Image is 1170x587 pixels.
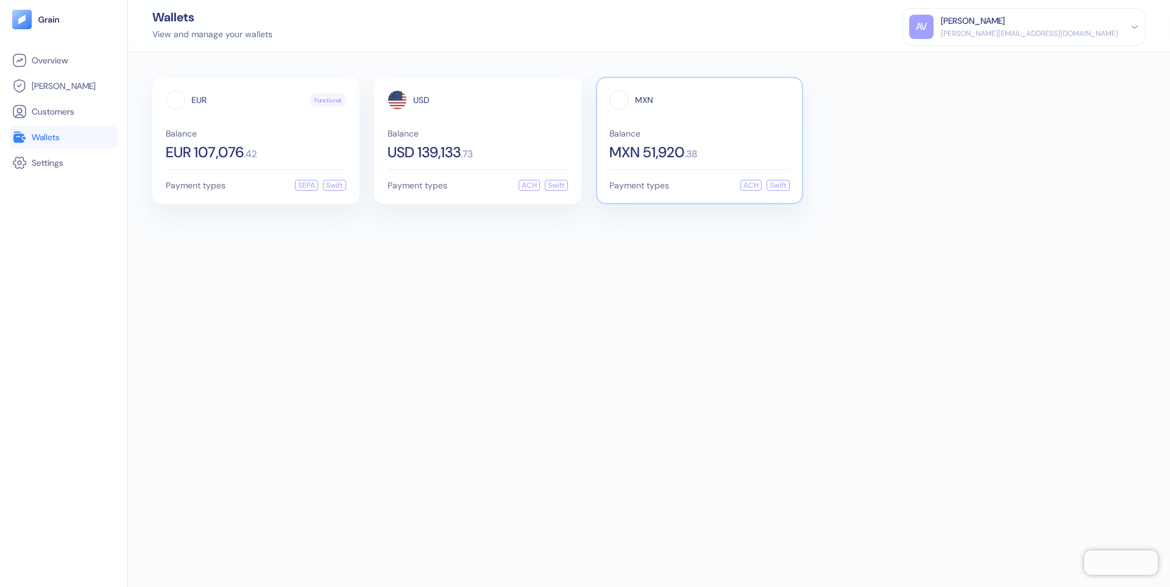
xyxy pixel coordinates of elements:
[152,28,272,41] div: View and manage your wallets
[413,96,430,104] span: USD
[12,10,32,29] img: logo-tablet-V2.svg
[609,181,669,190] span: Payment types
[388,129,568,138] span: Balance
[244,149,257,159] span: . 42
[609,145,684,160] span: MXN 51,920
[909,15,934,39] div: AV
[32,105,74,118] span: Customers
[1084,550,1158,575] iframe: Chatra live chat
[152,11,272,23] div: Wallets
[32,131,60,143] span: Wallets
[461,149,473,159] span: . 73
[941,15,1005,27] div: [PERSON_NAME]
[323,180,346,191] div: Swift
[609,129,790,138] span: Balance
[767,180,790,191] div: Swift
[388,181,447,190] span: Payment types
[635,96,653,104] span: MXN
[12,79,115,93] a: [PERSON_NAME]
[388,145,461,160] span: USD 139,133
[519,180,540,191] div: ACH
[32,80,96,92] span: [PERSON_NAME]
[740,180,762,191] div: ACH
[12,130,115,144] a: Wallets
[314,96,341,105] span: Functional
[941,28,1118,39] div: [PERSON_NAME][EMAIL_ADDRESS][DOMAIN_NAME]
[166,145,244,160] span: EUR 107,076
[32,157,63,169] span: Settings
[12,53,115,68] a: Overview
[166,129,346,138] span: Balance
[545,180,568,191] div: Swift
[166,181,225,190] span: Payment types
[191,96,207,104] span: EUR
[684,149,697,159] span: . 38
[12,155,115,170] a: Settings
[295,180,318,191] div: SEPA
[38,15,60,24] img: logo
[12,104,115,119] a: Customers
[32,54,68,66] span: Overview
